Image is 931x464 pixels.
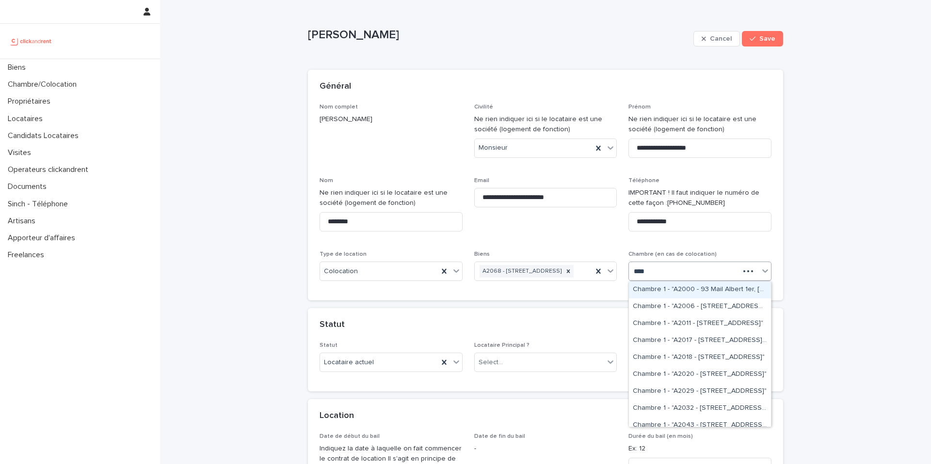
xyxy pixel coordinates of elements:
[320,251,367,257] span: Type de location
[4,148,39,157] p: Visites
[479,143,508,153] span: Monsieur
[320,411,354,421] h2: Location
[629,332,771,349] div: Chambre 1 - "A2017 - 306 Rue Georges Guynemer, Amiens 80080"
[629,383,771,400] div: Chambre 1 - "A2029 - 4 Allée Sablée, Amiens 80000"
[320,178,333,184] span: Nom
[629,349,771,366] div: Chambre 1 - "A2018 - 6 Rue Du Général Frère, Amiens 80080"
[308,28,690,42] p: [PERSON_NAME]
[628,189,759,206] ringover-84e06f14122c: IMPORTANT ! Il faut indiquer le numéro de cette façon :
[320,114,463,124] p: [PERSON_NAME]
[667,200,725,206] ringoverc2c-84e06f14122c: Call with Ringover
[629,366,771,383] div: Chambre 1 - "A2020 - 191bis Route De Doullens, Amiens 80000"
[324,266,358,277] span: Colocation
[693,31,740,46] button: Cancel
[320,81,351,92] h2: Général
[474,342,530,348] span: Locataire Principal ?
[474,104,493,110] span: Civilité
[4,250,52,260] p: Freelances
[4,200,76,209] p: Sinch - Téléphone
[629,298,771,315] div: Chambre 1 - "A2006 - 5 Rue Du 8e Bataillon de Chasseurs, Amiens 80000 "
[628,104,651,110] span: Prénom
[628,251,717,257] span: Chambre (en cas de colocation)
[320,433,380,439] span: Date de début du bail
[4,97,58,106] p: Propriétaires
[628,114,771,135] p: Ne rien indiquer ici si le locataire est une société (logement de fonction)
[629,400,771,417] div: Chambre 1 - "A2032 - 11 Rue Charles Albert Lecomte, Amiens 80080"
[480,265,563,278] div: A2068 - [STREET_ADDRESS]
[4,233,83,243] p: Apporteur d'affaires
[759,35,775,42] span: Save
[710,35,732,42] span: Cancel
[628,444,771,454] p: Ex: 12
[320,320,345,330] h2: Statut
[4,182,54,191] p: Documents
[320,342,337,348] span: Statut
[474,114,617,135] p: Ne rien indiquer ici si le locataire est une société (logement de fonction)
[628,433,693,439] span: Durée du bail (en mois)
[474,251,490,257] span: Biens
[628,178,659,184] span: Téléphone
[474,433,525,439] span: Date de fin du bail
[629,315,771,332] div: Chambre 1 - "A2011 - 6 Rue Du Général Frère, Amiens 80000"
[667,200,725,206] ringoverc2c-number-84e06f14122c: [PHONE_NUMBER]
[742,31,783,46] button: Save
[474,178,489,184] span: Email
[4,63,33,72] p: Biens
[324,357,374,368] span: Locataire actuel
[4,80,84,89] p: Chambre/Colocation
[4,165,96,174] p: Operateurs clickandrent
[629,281,771,298] div: Chambre 1 - "A2000 - 93 Mail Albert 1er, Amiens 80000"
[4,131,86,140] p: Candidats Locataires
[320,188,463,208] p: Ne rien indiquer ici si le locataire est une société (logement de fonction)
[4,217,43,226] p: Artisans
[8,31,55,51] img: UCB0brd3T0yccxBKYDjQ
[629,417,771,434] div: Chambre 1 - "A2043 - 5 Rue Jean Bart, Amiens 80000"
[479,357,503,368] div: Select...
[320,104,358,110] span: Nom complet
[474,444,617,454] p: -
[4,114,50,124] p: Locataires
